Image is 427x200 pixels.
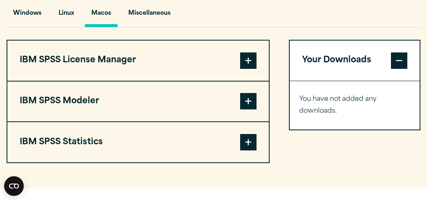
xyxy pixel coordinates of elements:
[7,122,269,162] button: IBM SPSS Statistics
[85,4,118,27] button: Macos
[4,176,24,196] button: Open CMP widget
[299,93,410,117] p: You have not added any downloads.
[122,4,177,27] button: Miscellaneous
[7,41,269,81] button: IBM SPSS License Manager
[7,82,269,122] button: IBM SPSS Modeler
[52,4,81,27] button: Linux
[7,4,48,27] button: Windows
[290,41,420,81] button: Your Downloads
[290,81,420,130] div: Your Downloads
